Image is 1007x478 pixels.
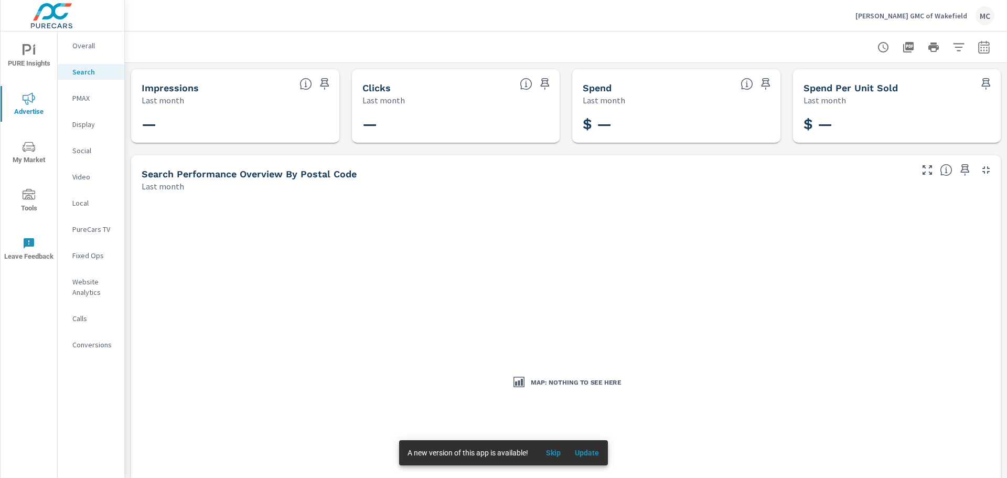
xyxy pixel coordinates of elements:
[72,313,116,324] p: Calls
[957,162,973,178] span: Save this to your personalized report
[4,141,54,166] span: My Market
[940,164,952,176] span: Understand Search performance data by postal code. Individual postal codes can be selected and ex...
[72,339,116,350] p: Conversions
[4,189,54,215] span: Tools
[919,162,936,178] button: Make Fullscreen
[741,78,753,90] span: The amount of money spent on advertising during the period.
[4,44,54,70] span: PURE Insights
[58,337,124,353] div: Conversions
[58,143,124,158] div: Social
[58,64,124,80] div: Search
[142,94,184,107] p: Last month
[757,76,774,92] span: Save this to your personalized report
[583,82,612,93] h5: Spend
[973,37,994,58] button: Select Date Range
[72,119,116,130] p: Display
[570,444,604,461] button: Update
[4,92,54,118] span: Advertise
[58,221,124,237] div: PureCars TV
[58,116,124,132] div: Display
[4,237,54,263] span: Leave Feedback
[804,94,846,107] p: Last month
[583,115,770,133] h3: $ —
[299,78,312,90] span: The number of times an ad was shown on your behalf.
[316,76,333,92] span: Save this to your personalized report
[142,180,184,193] p: Last month
[541,448,566,458] span: Skip
[58,248,124,263] div: Fixed Ops
[948,37,969,58] button: Apply Filters
[978,162,994,178] button: Minimize Widget
[362,94,405,107] p: Last month
[804,82,898,93] h5: Spend Per Unit Sold
[72,40,116,51] p: Overall
[72,93,116,103] p: PMAX
[58,90,124,106] div: PMAX
[976,6,994,25] div: MC
[898,37,919,58] button: "Export Report to PDF"
[520,78,532,90] span: The number of times an ad was clicked by a consumer.
[58,274,124,300] div: Website Analytics
[72,224,116,235] p: PureCars TV
[362,115,550,133] h3: —
[574,448,599,458] span: Update
[142,82,199,93] h5: Impressions
[537,76,553,92] span: Save this to your personalized report
[583,94,625,107] p: Last month
[58,311,124,326] div: Calls
[72,198,116,208] p: Local
[531,378,621,387] h3: Map: Nothing to see here
[1,31,57,273] div: nav menu
[58,169,124,185] div: Video
[142,115,329,133] h3: —
[855,11,967,20] p: [PERSON_NAME] GMC of Wakefield
[72,172,116,182] p: Video
[923,37,944,58] button: Print Report
[58,195,124,211] div: Local
[408,449,528,457] span: A new version of this app is available!
[362,82,391,93] h5: Clicks
[72,67,116,77] p: Search
[72,250,116,261] p: Fixed Ops
[142,168,357,179] h5: Search Performance Overview By Postal Code
[58,38,124,54] div: Overall
[537,444,570,461] button: Skip
[72,145,116,156] p: Social
[804,115,991,133] h3: $ —
[72,277,116,298] p: Website Analytics
[978,76,994,92] span: Save this to your personalized report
